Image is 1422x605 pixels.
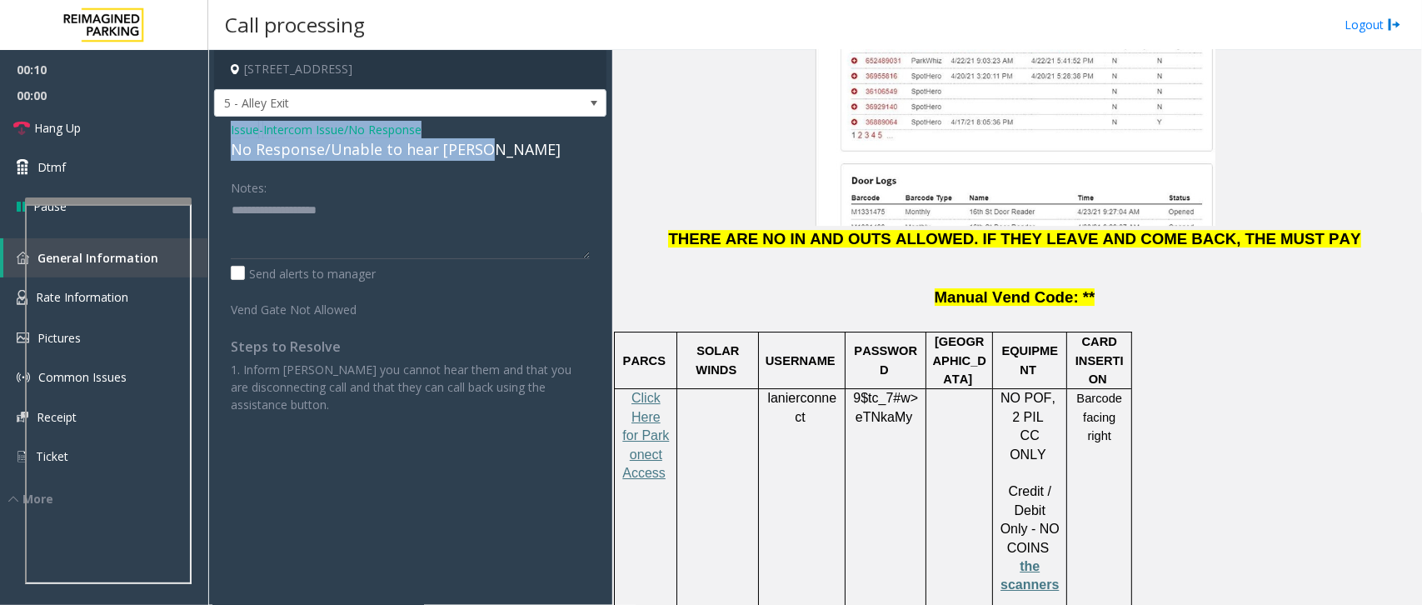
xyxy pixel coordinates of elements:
[231,339,590,355] h4: Steps to Resolve
[696,344,739,376] span: SOLAR WINDS
[3,238,208,277] a: General Information
[17,371,30,384] img: 'icon'
[1002,344,1059,376] span: EQUIPMENT
[623,354,666,367] span: PARCS
[17,449,27,464] img: 'icon'
[1077,392,1123,442] span: Barcode facing right
[1345,16,1401,33] a: Logout
[215,90,527,117] span: 5 - Alley Exit
[767,391,836,424] span: lanierconnect
[1000,484,1060,554] span: Credit / Debit Only - NO COINS
[853,391,918,405] span: 9$tc_7#w>
[17,290,27,305] img: 'icon'
[214,50,606,89] h4: [STREET_ADDRESS]
[1075,335,1124,386] span: CARD INSERTION
[259,122,422,137] span: -
[1010,428,1046,461] span: CC ONLY
[227,295,380,318] label: Vend Gate Not Allowed
[1012,410,1043,424] span: 2 PIL
[622,392,669,480] a: Click Here for Parkonect Access
[231,138,590,161] div: No Response/Unable to hear [PERSON_NAME]
[766,354,836,367] span: USERNAME
[231,361,590,413] p: 1. Inform [PERSON_NAME] you cannot hear them and that you are disconnecting call and that they ca...
[1000,559,1059,592] span: the scanners
[17,252,29,264] img: 'icon'
[1000,560,1059,592] a: the scanners
[263,121,422,138] span: Intercom Issue/No Response
[856,410,912,425] span: eTNkaMy
[17,412,28,422] img: 'icon'
[8,490,208,507] div: More
[1388,16,1401,33] img: logout
[854,344,917,376] span: PASSWORD
[668,230,1360,247] span: THERE ARE NO IN AND OUTS ALLOWED. IF THEY LEAVE AND COME BACK, THE MUST PAY
[933,335,986,386] span: [GEOGRAPHIC_DATA]
[231,173,267,197] label: Notes:
[231,121,259,138] span: Issue
[935,288,1095,306] span: Manual Vend Code: **
[217,4,373,45] h3: Call processing
[17,332,29,343] img: 'icon'
[231,265,376,282] label: Send alerts to manager
[37,158,66,176] span: Dtmf
[34,119,81,137] span: Hang Up
[1000,391,1055,405] span: NO POF,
